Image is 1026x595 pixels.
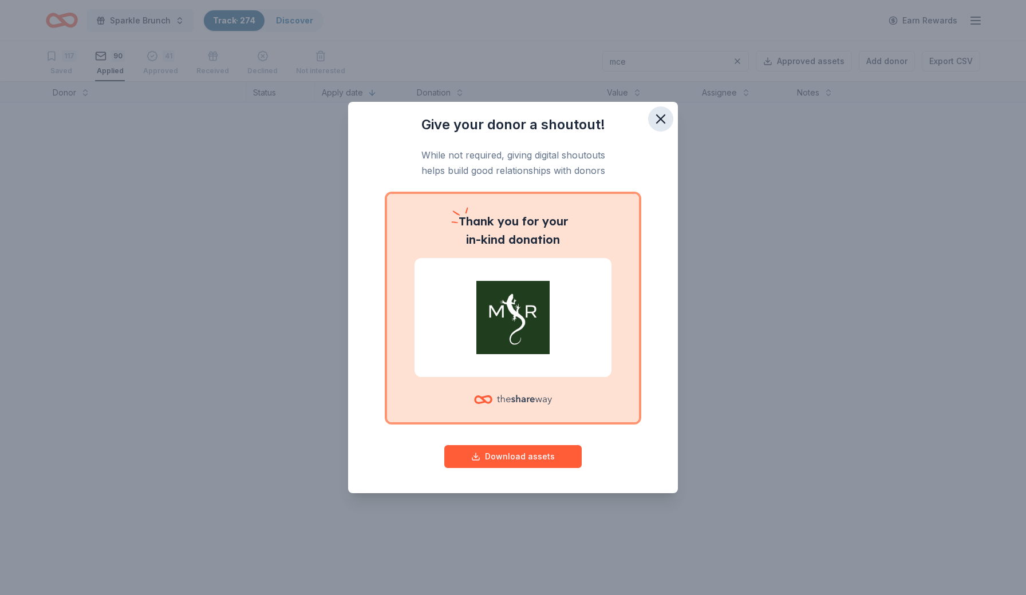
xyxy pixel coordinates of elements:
[415,212,611,249] p: you for your in-kind donation
[444,445,582,468] button: Download assets
[371,116,655,134] h3: Give your donor a shoutout!
[371,148,655,178] p: While not required, giving digital shoutouts helps build good relationships with donors
[459,214,494,228] span: Thank
[428,281,598,354] img: McEvoy Ranch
